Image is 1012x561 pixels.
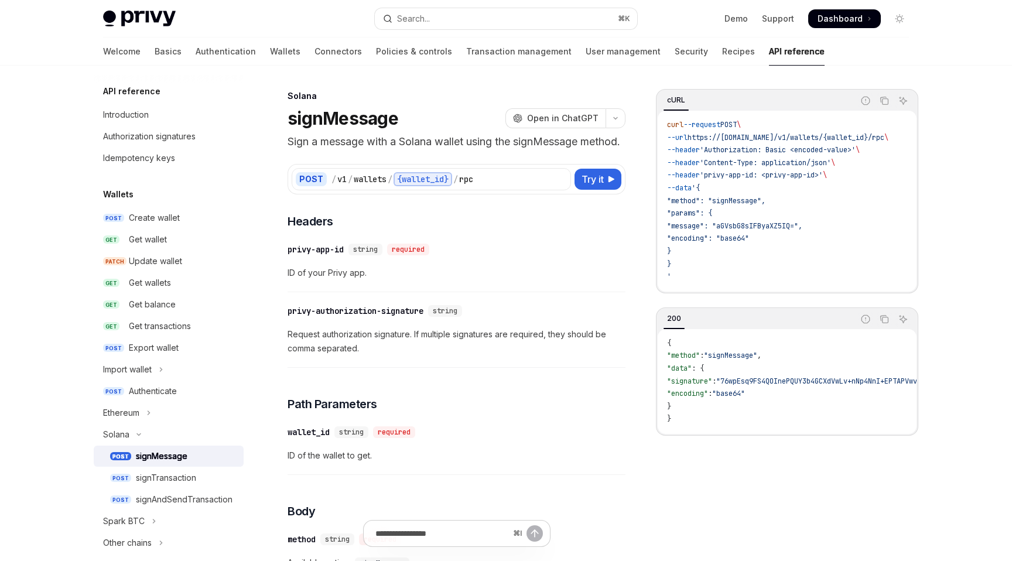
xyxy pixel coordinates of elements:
[129,297,176,312] div: Get balance
[675,37,708,66] a: Security
[724,13,748,25] a: Demo
[94,467,244,488] a: POSTsignTransaction
[94,359,244,380] button: Toggle Import wallet section
[373,426,415,438] div: required
[667,402,671,411] span: }
[762,13,794,25] a: Support
[667,158,700,167] span: --header
[823,170,827,180] span: \
[129,254,182,268] div: Update wallet
[339,427,364,437] span: string
[858,93,873,108] button: Report incorrect code
[618,14,630,23] span: ⌘ K
[337,173,347,185] div: v1
[110,495,131,504] span: POST
[94,489,244,510] a: POSTsignAndSendTransaction
[94,104,244,125] a: Introduction
[103,300,119,309] span: GET
[103,406,139,420] div: Ethereum
[375,8,637,29] button: Open search
[667,338,671,348] span: {
[103,235,119,244] span: GET
[769,37,825,66] a: API reference
[129,341,179,355] div: Export wallet
[155,37,182,66] a: Basics
[103,214,124,223] span: POST
[110,474,131,483] span: POST
[700,170,823,180] span: 'privy-app-id: <privy-app-id>'
[667,170,700,180] span: --header
[129,276,171,290] div: Get wallets
[712,389,745,398] span: "base64"
[664,93,689,107] div: cURL
[288,108,398,129] h1: signMessage
[388,173,392,185] div: /
[818,13,863,25] span: Dashboard
[667,389,708,398] span: "encoding"
[575,169,621,190] button: Try it
[103,514,145,528] div: Spark BTC
[700,145,856,155] span: 'Authorization: Basic <encoded-value>'
[288,266,625,280] span: ID of your Privy app.
[94,272,244,293] a: GETGet wallets
[94,316,244,337] a: GETGet transactions
[288,90,625,102] div: Solana
[664,312,685,326] div: 200
[433,306,457,316] span: string
[688,133,884,142] span: https://[DOMAIN_NAME]/v1/wallets/{wallet_id}/rpc
[667,145,700,155] span: --header
[136,471,196,485] div: signTransaction
[288,213,333,230] span: Headers
[692,183,700,193] span: '{
[397,12,430,26] div: Search...
[667,221,802,231] span: "message": "aGVsbG8sIFByaXZ5IQ=",
[103,387,124,396] span: POST
[527,112,599,124] span: Open in ChatGPT
[737,120,741,129] span: \
[858,312,873,327] button: Report incorrect code
[103,279,119,288] span: GET
[103,362,152,377] div: Import wallet
[129,211,180,225] div: Create wallet
[94,381,244,402] a: POSTAuthenticate
[129,232,167,247] div: Get wallet
[895,93,911,108] button: Ask AI
[387,244,429,255] div: required
[103,129,196,143] div: Authorization signatures
[296,172,327,186] div: POST
[376,37,452,66] a: Policies & controls
[526,525,543,542] button: Send message
[94,126,244,147] a: Authorization signatures
[375,521,508,546] input: Ask a question...
[667,120,683,129] span: curl
[877,312,892,327] button: Copy the contents from the code block
[136,492,233,507] div: signAndSendTransaction
[354,173,387,185] div: wallets
[692,364,704,373] span: : {
[94,148,244,169] a: Idempotency keys
[110,452,131,461] span: POST
[94,402,244,423] button: Toggle Ethereum section
[288,134,625,150] p: Sign a message with a Solana wallet using the signMessage method.
[94,446,244,467] a: POSTsignMessage
[667,272,671,281] span: '
[94,251,244,272] a: PATCHUpdate wallet
[895,312,911,327] button: Ask AI
[667,377,712,386] span: "signature"
[103,536,152,550] div: Other chains
[288,503,315,519] span: Body
[667,351,700,360] span: "method"
[353,245,378,254] span: string
[667,133,688,142] span: --url
[103,344,124,353] span: POST
[196,37,256,66] a: Authentication
[288,305,423,317] div: privy-authorization-signature
[94,532,244,553] button: Toggle Other chains section
[757,351,761,360] span: ,
[331,173,336,185] div: /
[103,11,176,27] img: light logo
[288,449,625,463] span: ID of the wallet to get.
[94,511,244,532] button: Toggle Spark BTC section
[103,187,134,201] h5: Wallets
[94,294,244,315] a: GETGet balance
